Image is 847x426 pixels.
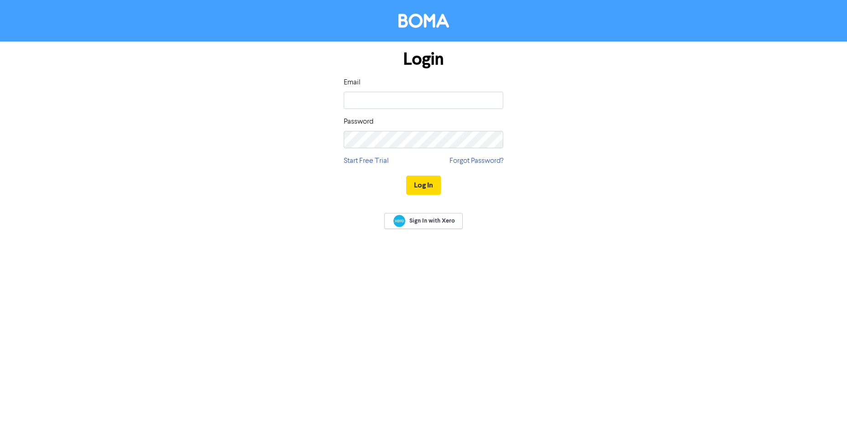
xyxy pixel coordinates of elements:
[449,156,503,166] a: Forgot Password?
[344,116,373,127] label: Password
[344,77,361,88] label: Email
[398,14,449,28] img: BOMA Logo
[406,176,441,195] button: Log In
[344,49,503,70] h1: Login
[393,215,405,227] img: Xero logo
[409,217,455,225] span: Sign In with Xero
[344,156,389,166] a: Start Free Trial
[384,213,463,229] a: Sign In with Xero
